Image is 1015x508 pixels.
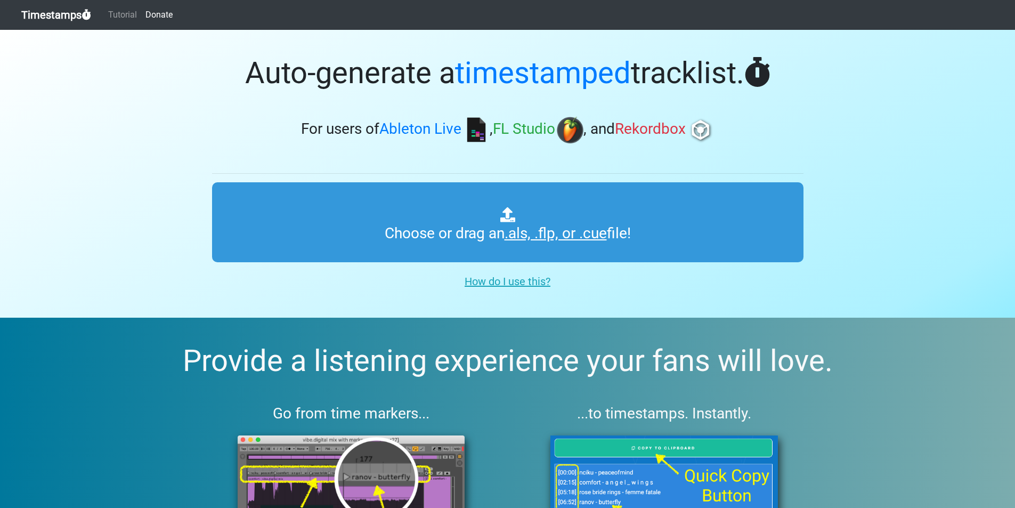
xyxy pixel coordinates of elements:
u: How do I use this? [465,275,550,288]
a: Timestamps [21,4,91,26]
span: timestamped [455,55,631,91]
h2: Provide a listening experience your fans will love. [26,343,989,379]
h3: For users of , , and [212,117,803,143]
h3: ...to timestamps. Instantly. [525,405,803,423]
span: Rekordbox [615,120,686,138]
img: fl.png [557,117,583,143]
a: Tutorial [104,4,141,26]
span: FL Studio [493,120,555,138]
h3: Go from time markers... [212,405,491,423]
span: Ableton Live [379,120,461,138]
a: Donate [141,4,177,26]
h1: Auto-generate a tracklist. [212,55,803,91]
img: ableton.png [463,117,490,143]
img: rb.png [687,117,714,143]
